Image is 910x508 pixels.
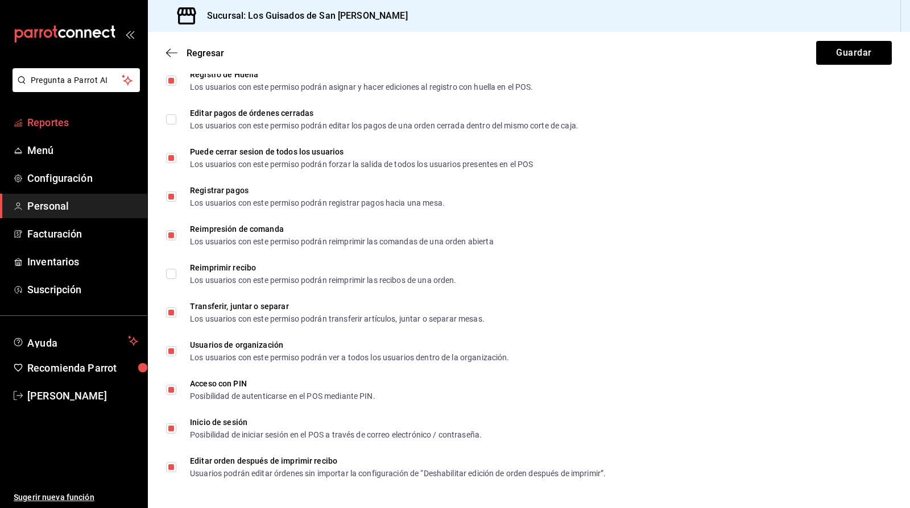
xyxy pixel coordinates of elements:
div: Los usuarios con este permiso podrán forzar la salida de todos los usuarios presentes en el POS [190,160,533,168]
button: open_drawer_menu [125,30,134,39]
div: Posibilidad de autenticarse en el POS mediante PIN. [190,392,375,400]
span: Regresar [187,48,224,59]
div: Los usuarios con este permiso podrán asignar y hacer ediciones al registro con huella en el POS. [190,83,533,91]
span: Suscripción [27,282,138,297]
div: Los usuarios con este permiso podrán reimprimir las recibos de una orden. [190,276,457,284]
span: Sugerir nueva función [14,492,138,503]
span: Configuración [27,170,138,186]
span: Inventarios [27,254,138,269]
div: Acceso con PIN [190,380,375,388]
span: Menú [27,143,138,158]
div: Registro de Huella [190,70,533,78]
div: Posibilidad de iniciar sesión en el POS a través de correo electrónico / contraseña. [190,431,482,439]
span: Recomienda Parrot [27,360,138,376]
div: Los usuarios con este permiso podrán reimprimir las comandas de una orden abierta [190,238,494,245]
div: Los usuarios con este permiso podrán transferir artículos, juntar o separar mesas. [190,315,485,323]
span: Reportes [27,115,138,130]
a: Pregunta a Parrot AI [8,82,140,94]
div: Editar pagos de órdenes cerradas [190,109,578,117]
div: Inicio de sesión [190,418,482,426]
div: Reimpresión de comanda [190,225,494,233]
button: Regresar [166,48,224,59]
div: Editar orden después de imprimir recibo [190,457,606,465]
span: [PERSON_NAME] [27,388,138,403]
div: Registrar pagos [190,186,445,194]
span: Facturación [27,226,138,241]
span: Pregunta a Parrot AI [31,74,122,86]
div: Usuarios podrán editar órdenes sin importar la configuración de “Deshabilitar edición de orden de... [190,469,606,477]
div: Reimprimir recibo [190,264,457,272]
div: Los usuarios con este permiso podrán registrar pagos hacia una mesa. [190,199,445,207]
div: Los usuarios con este permiso podrán ver a todos los usuarios dentro de la organización. [190,353,510,361]
div: Puede cerrar sesion de todos los usuarios [190,148,533,156]
button: Pregunta a Parrot AI [13,68,140,92]
button: Guardar [816,41,892,65]
span: Personal [27,198,138,214]
div: Usuarios de organización [190,341,510,349]
div: Transferir, juntar o separar [190,302,485,310]
h3: Sucursal: Los Guisados de San [PERSON_NAME] [198,9,408,23]
span: Ayuda [27,334,123,348]
div: Los usuarios con este permiso podrán editar los pagos de una orden cerrada dentro del mismo corte... [190,122,578,130]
